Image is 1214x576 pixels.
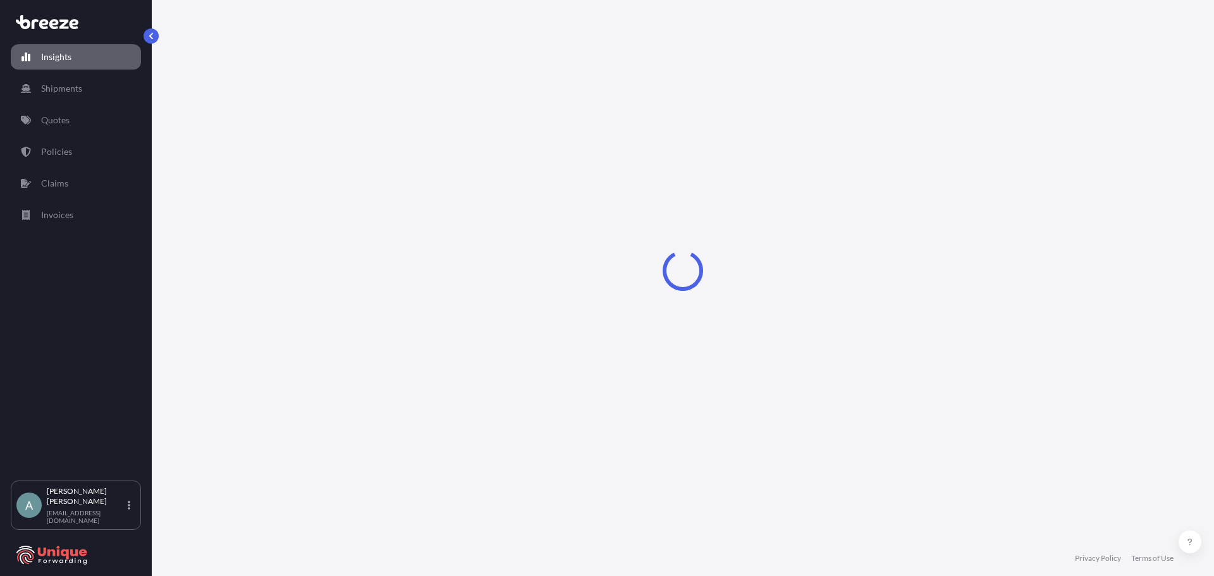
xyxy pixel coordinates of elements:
a: Invoices [11,202,141,228]
p: [PERSON_NAME] [PERSON_NAME] [47,486,125,506]
p: Insights [41,51,71,63]
a: Privacy Policy [1075,553,1121,563]
a: Shipments [11,76,141,101]
p: [EMAIL_ADDRESS][DOMAIN_NAME] [47,509,125,524]
a: Claims [11,171,141,196]
p: Shipments [41,82,82,95]
span: A [25,499,33,512]
a: Terms of Use [1131,553,1174,563]
p: Policies [41,145,72,158]
a: Policies [11,139,141,164]
p: Invoices [41,209,73,221]
p: Quotes [41,114,70,126]
img: organization-logo [16,545,89,565]
a: Insights [11,44,141,70]
a: Quotes [11,107,141,133]
p: Claims [41,177,68,190]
